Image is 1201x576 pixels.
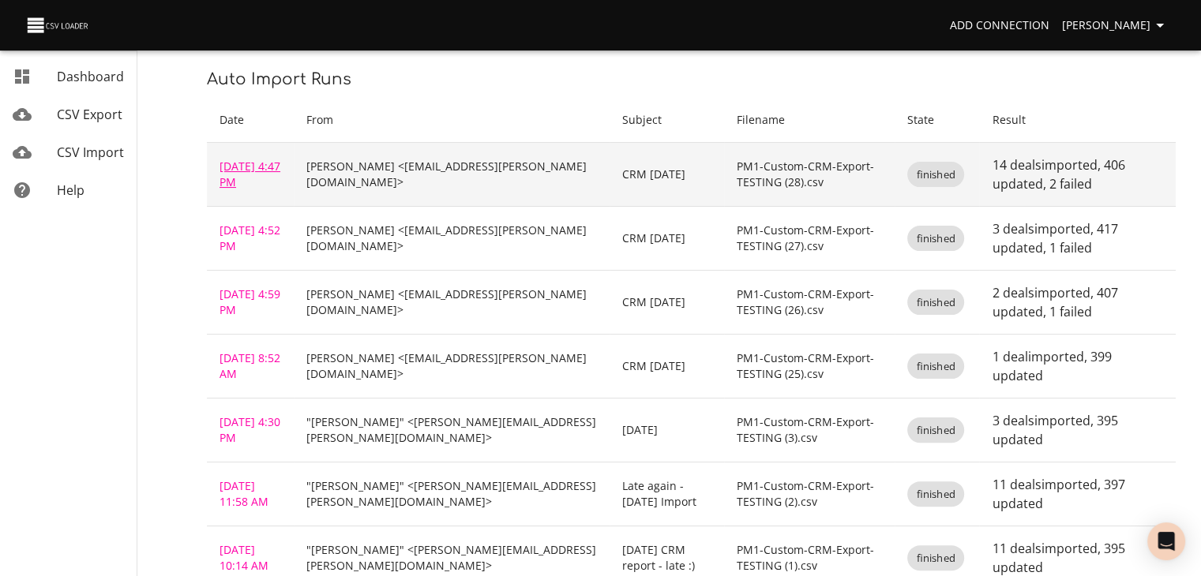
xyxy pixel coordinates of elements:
[724,462,895,526] td: PM1-Custom-CRM-Export-TESTING (2).csv
[294,398,609,462] td: "[PERSON_NAME]" <[PERSON_NAME][EMAIL_ADDRESS][PERSON_NAME][DOMAIN_NAME]>
[1062,16,1169,36] span: [PERSON_NAME]
[220,286,280,317] a: [DATE] 4:59 PM
[610,335,725,398] td: CRM [DATE]
[57,144,124,161] span: CSV Import
[895,98,979,143] th: State
[207,70,351,88] span: Auto Import Runs
[907,551,964,566] span: finished
[610,143,725,207] td: CRM [DATE]
[220,350,280,381] a: [DATE] 8:52 AM
[1147,522,1185,560] div: Open Intercom Messenger
[907,295,964,310] span: finished
[907,231,964,246] span: finished
[992,283,1163,321] p: 2 deals imported , 407 updated , 1 failed
[207,98,294,143] th: Date
[294,143,609,207] td: [PERSON_NAME] <[EMAIL_ADDRESS][PERSON_NAME][DOMAIN_NAME]>
[294,98,609,143] th: From
[294,462,609,526] td: "[PERSON_NAME]" <[PERSON_NAME][EMAIL_ADDRESS][PERSON_NAME][DOMAIN_NAME]>
[992,411,1163,449] p: 3 deals imported , 395 updated
[724,271,895,335] td: PM1-Custom-CRM-Export-TESTING (26).csv
[950,16,1049,36] span: Add Connection
[610,98,725,143] th: Subject
[610,398,725,462] td: [DATE]
[220,223,280,253] a: [DATE] 4:52 PM
[724,398,895,462] td: PM1-Custom-CRM-Export-TESTING (3).csv
[724,98,895,143] th: Filename
[220,542,268,573] a: [DATE] 10:14 AM
[992,475,1163,513] p: 11 deals imported , 397 updated
[57,68,124,85] span: Dashboard
[944,11,1056,40] a: Add Connection
[992,219,1163,257] p: 3 deals imported , 417 updated , 1 failed
[907,167,964,182] span: finished
[220,159,280,189] a: [DATE] 4:47 PM
[294,271,609,335] td: [PERSON_NAME] <[EMAIL_ADDRESS][PERSON_NAME][DOMAIN_NAME]>
[979,98,1176,143] th: Result
[907,423,964,438] span: finished
[992,155,1163,193] p: 14 deals imported , 406 updated , 2 failed
[25,14,92,36] img: CSV Loader
[907,359,964,374] span: finished
[724,335,895,398] td: PM1-Custom-CRM-Export-TESTING (25).csv
[220,414,280,445] a: [DATE] 4:30 PM
[907,487,964,502] span: finished
[610,462,725,526] td: Late again - [DATE] Import
[724,207,895,271] td: PM1-Custom-CRM-Export-TESTING (27).csv
[57,106,122,123] span: CSV Export
[294,335,609,398] td: [PERSON_NAME] <[EMAIL_ADDRESS][PERSON_NAME][DOMAIN_NAME]>
[992,347,1163,385] p: 1 deal imported , 399 updated
[1056,11,1176,40] button: [PERSON_NAME]
[610,207,725,271] td: CRM [DATE]
[220,478,268,509] a: [DATE] 11:58 AM
[294,207,609,271] td: [PERSON_NAME] <[EMAIL_ADDRESS][PERSON_NAME][DOMAIN_NAME]>
[610,271,725,335] td: CRM [DATE]
[724,143,895,207] td: PM1-Custom-CRM-Export-TESTING (28).csv
[57,181,84,199] span: Help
